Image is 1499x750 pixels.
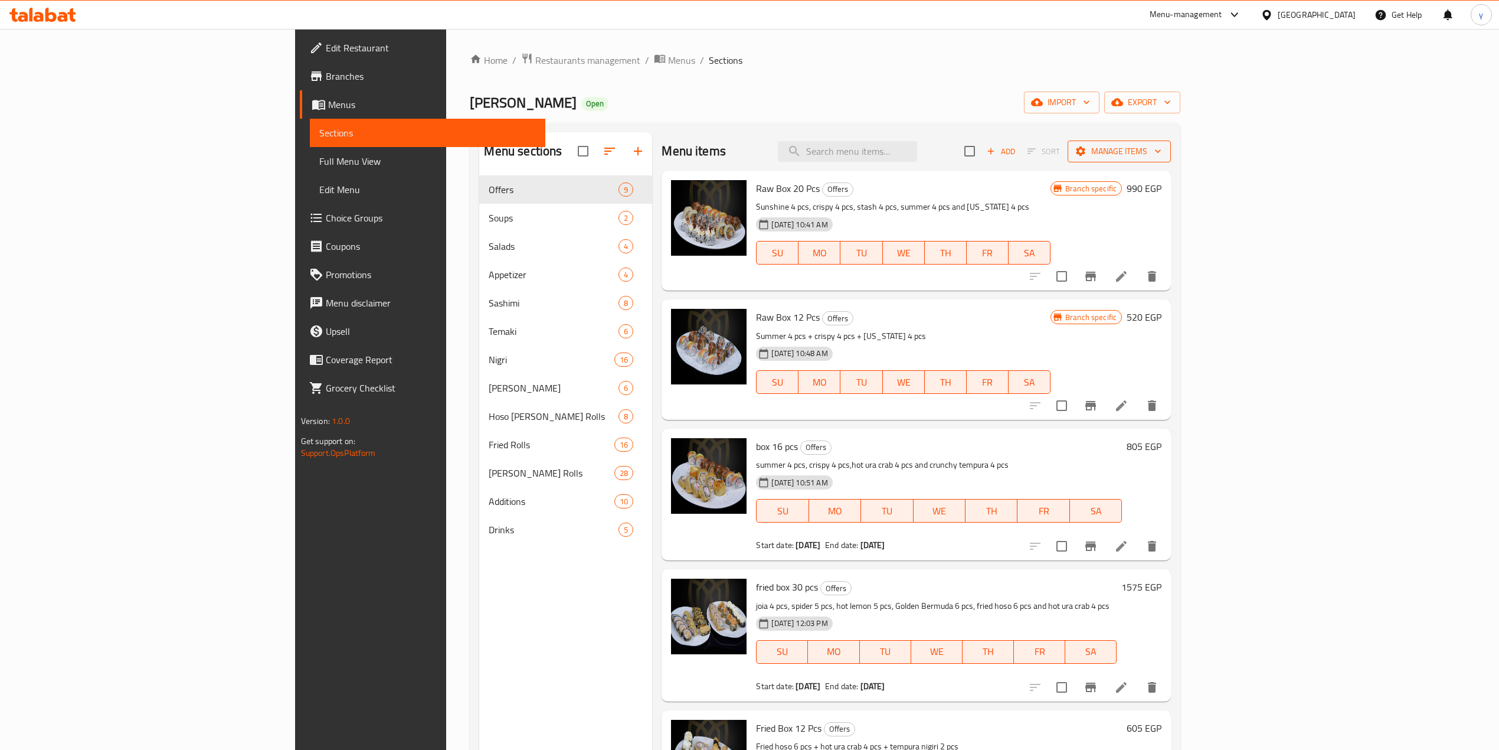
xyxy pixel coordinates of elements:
span: 4 [619,269,633,281]
span: Offers [824,722,855,736]
span: Branch specific [1061,183,1121,194]
span: Branches [326,69,536,83]
span: 10 [615,496,633,507]
button: SU [756,241,798,265]
button: Branch-specific-item [1076,532,1105,560]
span: WE [916,643,958,660]
div: Salads4 [479,232,652,260]
a: Edit menu item [1114,680,1128,694]
div: items [618,211,633,225]
span: 6 [619,326,633,337]
button: WE [883,241,925,265]
button: TU [860,640,911,664]
a: Full Menu View [310,147,545,175]
div: items [618,381,633,395]
span: Select to update [1049,393,1074,418]
a: Support.OpsPlatform [301,445,376,461]
span: Fried Box 12 Pcs [756,719,821,737]
span: Edit Menu [319,182,536,197]
h6: 805 EGP [1127,438,1161,455]
div: items [614,353,633,367]
p: Sunshine 4 pcs, crispy 4 pcs, stash 4 pcs, summer 4 pcs and [US_STATE] 4 pcs [756,200,1050,214]
span: WE [888,374,920,391]
input: search [778,141,917,162]
nav: Menu sections [479,171,652,549]
button: SA [1070,499,1122,523]
div: items [614,494,633,508]
button: MO [809,499,861,523]
div: Offers [822,182,853,197]
div: Menu-management [1150,8,1222,22]
div: Nigri16 [479,345,652,374]
div: Soups2 [479,204,652,232]
span: 9 [619,184,633,195]
a: Edit Menu [310,175,545,204]
div: Sashimi8 [479,289,652,317]
a: Edit menu item [1114,269,1128,283]
div: Offers [822,311,853,325]
div: items [618,409,633,423]
span: TH [929,244,962,262]
span: Offers [823,312,853,325]
a: Choice Groups [300,204,545,232]
a: Menus [654,53,695,68]
div: Offers [820,581,852,595]
b: [DATE] [860,537,885,553]
a: Edit menu item [1114,399,1128,413]
a: Grocery Checklist [300,374,545,402]
span: Temaki [489,324,618,338]
span: Select to update [1049,675,1074,700]
span: 6 [619,383,633,394]
div: Hoso Maki Rolls [489,409,618,423]
div: items [618,239,633,253]
span: Branch specific [1061,312,1121,323]
button: MO [808,640,859,664]
b: [DATE] [796,679,820,694]
div: Fried Rolls16 [479,431,652,459]
span: Start date: [756,537,794,553]
span: Offers [801,441,831,454]
div: Maki Rolls [489,466,614,480]
span: Menus [668,53,695,67]
span: TU [865,643,906,660]
p: Summer 4 pcs + crispy 4 pcs + [US_STATE] 4 pcs [756,329,1050,344]
img: box 16 pcs [671,438,747,514]
span: TH [967,643,1009,660]
div: Offers [489,182,618,197]
span: Nigri [489,353,614,367]
span: 1.0.0 [332,413,350,429]
button: WE [914,499,965,523]
span: Upsell [326,324,536,338]
span: Sashimi [489,296,618,310]
img: fried box 30 pcs [671,579,747,654]
div: Salads [489,239,618,253]
span: Fried Rolls [489,438,614,452]
span: 16 [615,439,633,451]
span: WE [888,244,920,262]
span: SA [1075,503,1117,520]
span: Manage items [1077,144,1161,159]
span: Open [581,99,608,109]
span: Appetizer [489,268,618,282]
span: 8 [619,411,633,422]
span: Version: [301,413,330,429]
a: Coupons [300,232,545,260]
button: WE [911,640,963,664]
button: TH [925,241,967,265]
span: Raw Box 12 Pcs [756,308,820,326]
span: Edit Restaurant [326,41,536,55]
button: SU [756,370,798,394]
span: Full Menu View [319,154,536,168]
a: Branches [300,62,545,90]
button: delete [1138,392,1166,420]
div: [PERSON_NAME] Rolls28 [479,459,652,487]
span: TH [929,374,962,391]
button: FR [967,370,1009,394]
span: WE [918,503,961,520]
span: End date: [825,537,858,553]
span: [PERSON_NAME] Rolls [489,466,614,480]
span: Drinks [489,523,618,537]
span: Sort sections [595,137,624,165]
button: delete [1138,673,1166,702]
span: Coverage Report [326,353,536,367]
